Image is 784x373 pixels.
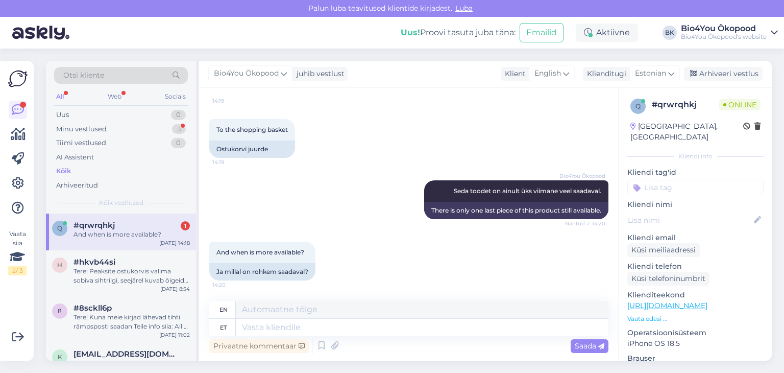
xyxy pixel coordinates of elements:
[73,230,190,239] div: And when is more available?
[292,68,345,79] div: juhib vestlust
[212,158,251,166] span: 14:19
[212,281,251,289] span: 14:20
[159,331,190,339] div: [DATE] 11:02
[212,97,251,105] span: 14:19
[627,328,764,338] p: Operatsioonisüsteem
[520,23,563,42] button: Emailid
[627,199,764,210] p: Kliendi nimi
[181,221,190,230] div: 1
[630,121,743,143] div: [GEOGRAPHIC_DATA], [GEOGRAPHIC_DATA]
[8,229,27,275] div: Vaata siia
[57,224,62,232] span: q
[220,319,227,336] div: et
[652,99,719,111] div: # qrwrqhkj
[58,307,62,315] span: 8
[56,110,69,120] div: Uus
[627,314,764,323] p: Vaata edasi ...
[56,180,98,191] div: Arhiveeritud
[401,27,516,39] div: Proovi tasuta juba täna:
[401,28,420,37] b: Uus!
[171,110,186,120] div: 0
[219,301,228,318] div: en
[635,102,641,110] span: q
[627,243,700,257] div: Küsi meiliaadressi
[216,126,288,133] span: To the shopping basket
[73,304,112,313] span: #8sckll6p
[54,90,66,103] div: All
[635,68,666,79] span: Estonian
[160,285,190,293] div: [DATE] 8:54
[627,261,764,272] p: Kliendi telefon
[159,239,190,247] div: [DATE] 14:18
[452,4,476,13] span: Luba
[106,90,124,103] div: Web
[73,313,190,331] div: Tere! Kuna meie kirjad lähevad tihti rämpsposti saadan Teile info siia: All of our decorative ben...
[73,359,190,368] div: Peanaha sügelus
[575,341,604,351] span: Saada
[628,215,752,226] input: Lisa nimi
[627,301,707,310] a: [URL][DOMAIN_NAME]
[172,124,186,134] div: 3
[56,152,94,162] div: AI Assistent
[627,290,764,300] p: Klienditeekond
[99,198,143,207] span: Kõik vestlused
[8,69,28,88] img: Askly Logo
[63,70,104,81] span: Otsi kliente
[58,353,62,361] span: k
[627,152,764,161] div: Kliendi info
[163,90,188,103] div: Socials
[73,267,190,285] div: Tere! Peaksite ostukorvis valima sobiva sihtriigi, seejärel kuvab õigeid saatmisviise.
[209,263,315,281] div: Ja millal on rohkem saadaval?
[209,141,295,158] div: Ostukorvi juurde
[73,349,180,359] span: kaac608.ka@gmail.com
[209,339,309,353] div: Privaatne kommentaar
[501,68,526,79] div: Klient
[8,266,27,275] div: 2 / 3
[719,99,761,110] span: Online
[565,220,605,227] span: Nähtud ✓ 14:20
[681,25,778,41] a: Bio4You ÖkopoodBio4You Ökopood's website
[627,338,764,349] p: iPhone OS 18.5
[214,68,279,79] span: Bio4You Ökopood
[684,67,763,81] div: Arhiveeri vestlus
[627,232,764,243] p: Kliendi email
[424,202,608,219] div: There is only one last piece of this product still available.
[171,138,186,148] div: 0
[73,221,115,230] span: #qrwrqhkj
[73,258,115,267] span: #hkvb44si
[583,68,626,79] div: Klienditugi
[559,172,605,180] span: Bio4You Ökopood
[681,25,767,33] div: Bio4You Ökopood
[663,26,677,40] div: BK
[56,138,106,148] div: Tiimi vestlused
[627,180,764,195] input: Lisa tag
[56,166,71,176] div: Kõik
[454,187,601,195] span: Seda toodet on ainult üks viimane veel saadaval.
[576,24,638,42] div: Aktiivne
[57,261,62,269] span: h
[534,68,561,79] span: English
[56,124,107,134] div: Minu vestlused
[216,248,304,256] span: And when is more available?
[627,167,764,178] p: Kliendi tag'id
[627,353,764,364] p: Brauser
[681,33,767,41] div: Bio4You Ökopood's website
[627,272,709,286] div: Küsi telefoninumbrit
